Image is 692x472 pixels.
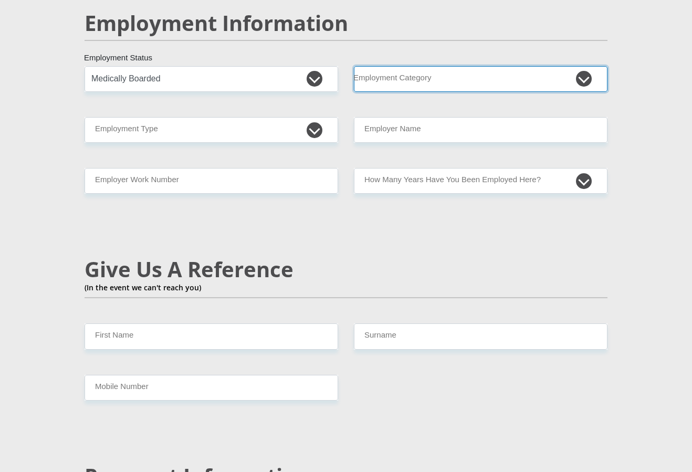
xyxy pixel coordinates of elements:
[85,168,338,194] input: Employer Work Number
[354,323,607,349] input: Surname
[85,375,338,401] input: Mobile Number
[354,117,607,143] input: Employer's Name
[85,257,607,282] h2: Give Us A Reference
[85,11,607,36] h2: Employment Information
[85,282,607,293] p: (In the event we can't reach you)
[85,323,338,349] input: Name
